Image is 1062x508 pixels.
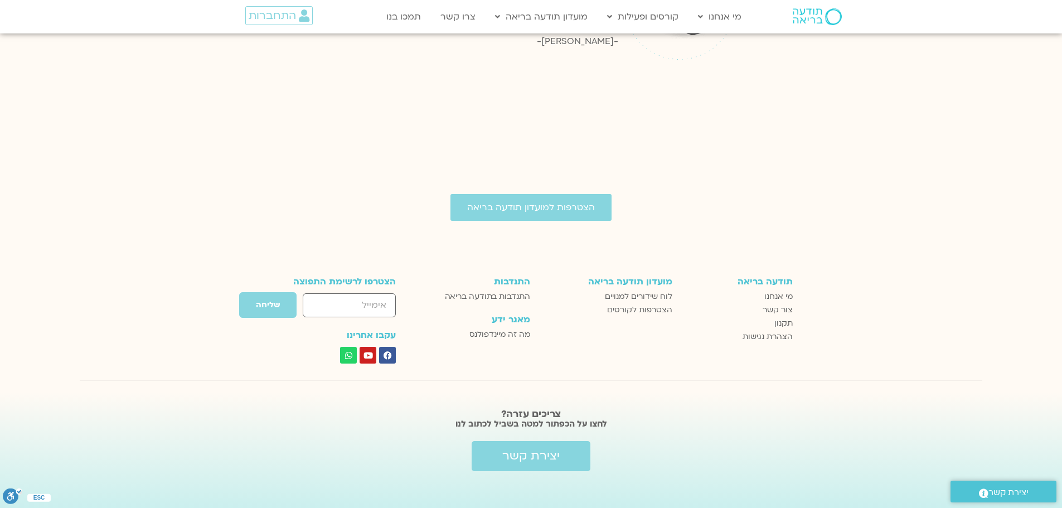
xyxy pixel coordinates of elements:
[683,317,793,330] a: תקנון
[692,6,747,27] a: מי אנחנו
[489,6,593,27] a: מועדון תודעה בריאה
[303,293,396,317] input: אימייל
[426,315,530,325] h3: מאגר ידע
[445,290,530,303] span: התנדבות בתודעה בריאה
[743,330,793,343] span: הצהרת נגישות
[683,330,793,343] a: הצהרת נגישות
[541,290,672,303] a: לוח שידורים למנויים
[605,290,672,303] span: לוח שידורים למנויים
[602,6,684,27] a: קורסים ופעילות
[426,290,530,303] a: התנדבות בתודעה בריאה
[774,317,793,330] span: תקנון
[988,485,1029,500] span: יצירת קשר
[270,292,396,324] form: טופס חדש
[951,481,1056,502] a: יצירת קשר
[249,9,296,22] span: התחברות
[426,277,530,287] h3: התנדבות
[541,277,672,287] h3: מועדון תודעה בריאה
[502,449,560,463] span: יצירת קשר
[295,34,618,49] div: -[PERSON_NAME]-
[607,303,672,317] span: הצטרפות לקורסים
[467,202,595,212] span: הצטרפות למועדון תודעה בריאה
[270,277,396,287] h3: הצטרפו לרשימת התפוצה
[683,290,793,303] a: מי אנחנו
[763,303,793,317] span: צור קשר
[381,6,426,27] a: תמכו בנו
[270,330,396,340] h3: עקבו אחרינו
[764,290,793,303] span: מי אנחנו
[472,441,590,471] a: יצירת קשר
[683,277,793,287] h3: תודעה בריאה
[426,328,530,341] a: מה זה מיינדפולנס
[469,328,530,341] span: מה זה מיינדפולנס
[450,194,612,221] a: הצטרפות למועדון תודעה בריאה
[256,301,280,309] span: שליחה
[241,418,821,429] h2: לחצו על הכפתור למטה בשביל לכתוב לנו
[435,6,481,27] a: צרו קשר
[683,303,793,317] a: צור קשר
[239,292,297,318] button: שליחה
[245,6,313,25] a: התחברות
[541,303,672,317] a: הצטרפות לקורסים
[793,8,842,25] img: תודעה בריאה
[241,409,821,420] h2: צריכים עזרה?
